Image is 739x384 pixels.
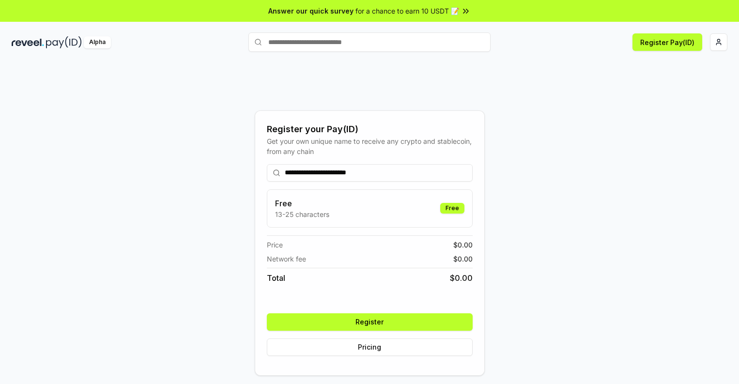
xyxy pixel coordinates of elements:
[267,123,473,136] div: Register your Pay(ID)
[268,6,354,16] span: Answer our quick survey
[84,36,111,48] div: Alpha
[450,272,473,284] span: $ 0.00
[275,209,329,219] p: 13-25 characters
[453,240,473,250] span: $ 0.00
[275,198,329,209] h3: Free
[355,6,459,16] span: for a chance to earn 10 USDT 📝
[632,33,702,51] button: Register Pay(ID)
[267,240,283,250] span: Price
[12,36,44,48] img: reveel_dark
[267,136,473,156] div: Get your own unique name to receive any crypto and stablecoin, from any chain
[267,272,285,284] span: Total
[46,36,82,48] img: pay_id
[267,338,473,356] button: Pricing
[440,203,464,214] div: Free
[267,254,306,264] span: Network fee
[267,313,473,331] button: Register
[453,254,473,264] span: $ 0.00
